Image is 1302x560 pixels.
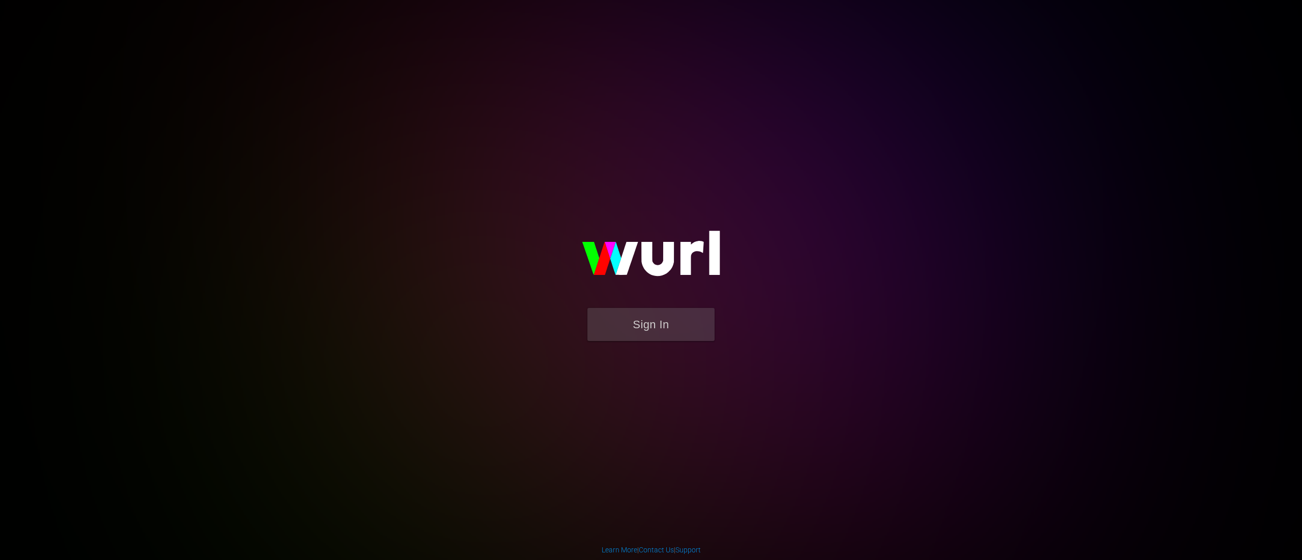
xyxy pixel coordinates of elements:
a: Contact Us [639,546,674,554]
div: | | [602,545,701,555]
button: Sign In [587,308,715,341]
a: Support [675,546,701,554]
a: Learn More [602,546,637,554]
img: wurl-logo-on-black-223613ac3d8ba8fe6dc639794a292ebdb59501304c7dfd60c99c58986ef67473.svg [549,209,753,307]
